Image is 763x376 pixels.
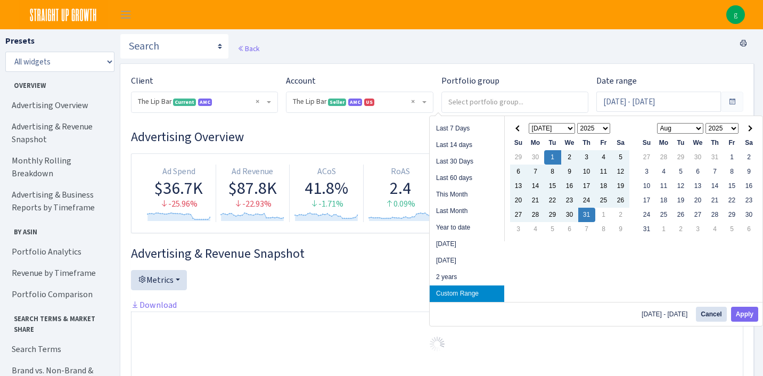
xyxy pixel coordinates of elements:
td: 16 [741,179,758,193]
td: 9 [561,165,578,179]
td: 3 [510,222,527,236]
td: 23 [561,193,578,208]
td: 31 [578,208,595,222]
a: Monthly Rolling Breakdown [5,150,112,184]
th: We [690,136,707,150]
a: Advertising & Business Reports by Timeframe [5,184,112,218]
td: 12 [612,165,629,179]
th: Sa [612,136,629,150]
th: We [561,136,578,150]
label: Portfolio group [441,75,499,87]
div: RoAS [368,166,433,178]
td: 29 [510,150,527,165]
div: -25.96% [146,198,211,210]
label: Client [131,75,153,87]
td: 1 [544,150,561,165]
td: 3 [578,150,595,165]
img: gina [726,5,745,24]
div: 0.09% [368,198,433,210]
td: 10 [638,179,655,193]
span: The Lip Bar <span class="badge badge-success">Seller</span><span class="badge badge-primary" data... [286,92,432,112]
td: 12 [672,179,690,193]
button: Apply [731,307,758,322]
label: Presets [5,35,35,47]
li: Last 60 days [430,170,504,186]
a: Advertising Overview [5,95,112,116]
td: 23 [741,193,758,208]
span: The Lip Bar <span class="badge badge-success">Seller</span><span class="badge badge-primary" data... [293,96,420,107]
th: Mo [655,136,672,150]
span: AMC [198,99,212,106]
td: 18 [595,179,612,193]
td: 20 [690,193,707,208]
td: 6 [690,165,707,179]
td: 2 [612,208,629,222]
div: $36.7K [146,178,211,198]
td: 9 [612,222,629,236]
div: -1.71% [294,198,359,210]
td: 29 [724,208,741,222]
td: 31 [638,222,655,236]
td: 2 [741,150,758,165]
td: 4 [595,150,612,165]
td: 25 [595,193,612,208]
img: Preloader [429,336,446,353]
li: Last Month [430,203,504,219]
a: Advertising & Revenue Snapshot [5,116,112,150]
th: Su [638,136,655,150]
td: 18 [655,193,672,208]
span: Seller [328,99,346,106]
span: [DATE] - [DATE] [642,311,692,317]
td: 19 [672,193,690,208]
td: 26 [672,208,690,222]
div: Ad Revenue [220,166,285,178]
td: 30 [527,150,544,165]
span: Search Terms & Market Share [6,309,111,334]
td: 13 [690,179,707,193]
input: Select portfolio group... [442,92,588,111]
li: Last 30 Days [430,153,504,170]
td: 20 [510,193,527,208]
td: 5 [672,165,690,179]
td: 27 [638,150,655,165]
li: Last 7 Days [430,120,504,137]
button: Metrics [131,270,187,290]
td: 2 [672,222,690,236]
td: 29 [544,208,561,222]
td: 13 [510,179,527,193]
a: g [726,5,745,24]
li: Last 14 days [430,137,504,153]
div: $87.8K [220,178,285,198]
h3: Widget #2 [131,246,743,261]
th: Sa [741,136,758,150]
div: -22.93% [220,198,285,210]
td: 30 [741,208,758,222]
div: 41.8% [294,178,359,198]
button: Toggle navigation [112,6,139,23]
td: 28 [707,208,724,222]
td: 17 [578,179,595,193]
td: 7 [707,165,724,179]
td: 27 [690,208,707,222]
div: Ad Spend [146,166,211,178]
li: Custom Range [430,285,504,302]
th: Fr [595,136,612,150]
span: US [364,99,374,106]
a: Revenue by Timeframe [5,263,112,284]
div: ACoS [294,166,359,178]
span: Current [173,99,196,106]
td: 7 [527,165,544,179]
th: Tu [544,136,561,150]
td: 24 [578,193,595,208]
td: 3 [638,165,655,179]
td: 26 [612,193,629,208]
label: Account [286,75,316,87]
li: Year to date [430,219,504,236]
td: 29 [672,150,690,165]
td: 5 [724,222,741,236]
span: AMC [348,99,362,106]
a: Portfolio Analytics [5,241,112,263]
td: 5 [612,150,629,165]
th: Th [707,136,724,150]
td: 11 [595,165,612,179]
